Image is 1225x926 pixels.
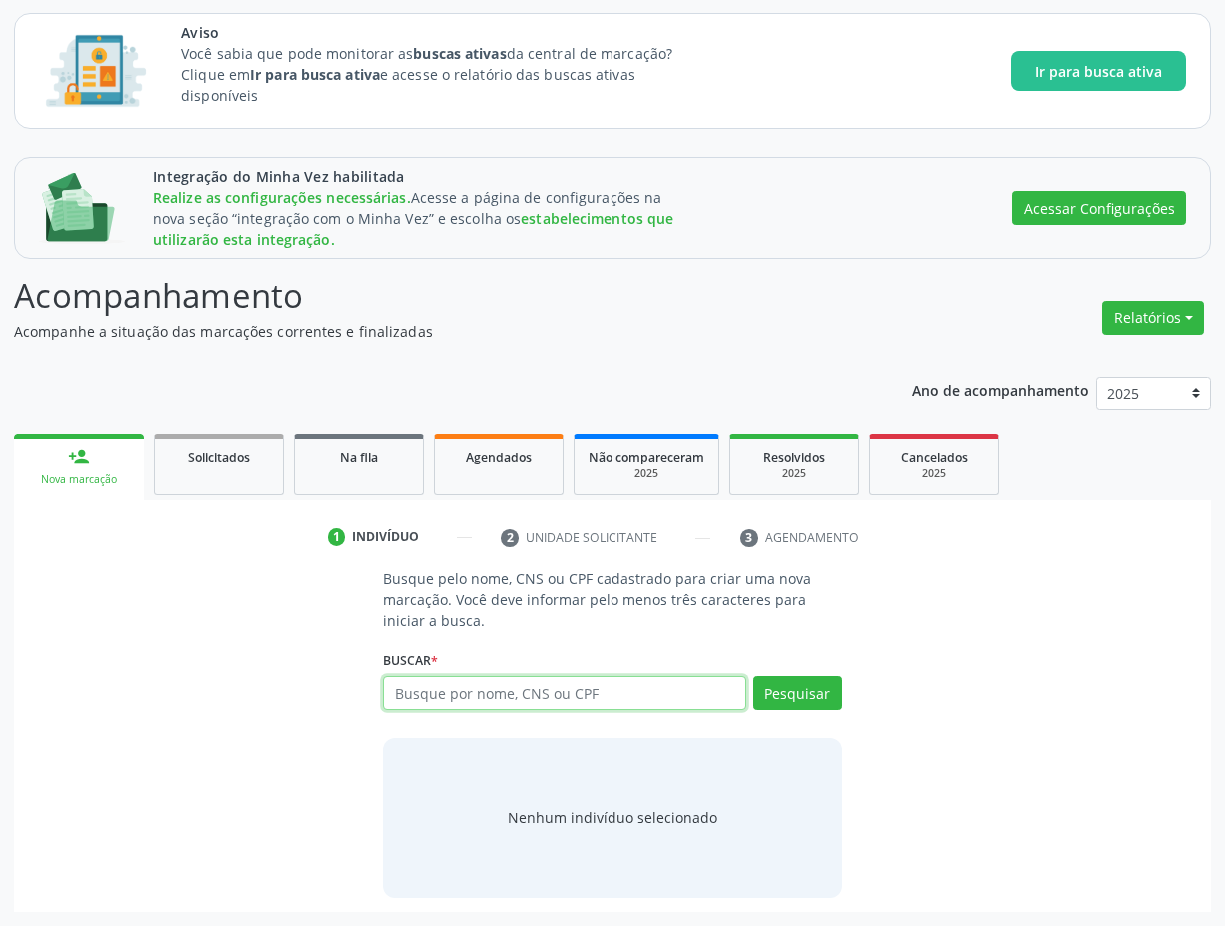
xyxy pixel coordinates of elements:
div: Nenhum indivíduo selecionado [508,807,717,828]
span: Realize as configurações necessárias. [153,188,411,207]
button: Pesquisar [753,676,842,710]
span: Cancelados [901,449,968,465]
div: Indivíduo [352,528,419,546]
strong: Ir para busca ativa [250,65,380,84]
p: Acompanhe a situação das marcações correntes e finalizadas [14,321,852,342]
div: Nova marcação [28,472,130,487]
span: Aviso [181,22,709,43]
p: Ano de acompanhamento [912,377,1089,402]
button: Ir para busca ativa [1011,51,1186,91]
div: 1 [328,528,346,546]
span: Solicitados [188,449,250,465]
img: Imagem de CalloutCard [39,173,125,244]
strong: buscas ativas [413,44,506,63]
div: 2025 [884,466,984,481]
span: Ir para busca ativa [1035,61,1162,82]
img: Imagem de CalloutCard [39,26,153,116]
div: 2025 [589,466,704,481]
input: Busque por nome, CNS ou CPF [383,676,746,710]
span: Integração do Minha Vez habilitada [153,166,681,187]
span: Agendados [466,449,532,465]
span: Resolvidos [763,449,825,465]
div: person_add [68,446,90,467]
p: Acompanhamento [14,271,852,321]
button: Relatórios [1102,301,1204,335]
p: Você sabia que pode monitorar as da central de marcação? Clique em e acesse o relatório das busca... [181,43,709,106]
p: Busque pelo nome, CNS ou CPF cadastrado para criar uma nova marcação. Você deve informar pelo men... [383,568,842,631]
span: Não compareceram [589,449,704,465]
div: Acesse a página de configurações na nova seção “integração com o Minha Vez” e escolha os [153,187,681,250]
button: Acessar Configurações [1012,191,1186,225]
span: Na fila [340,449,378,465]
label: Buscar [383,645,438,676]
div: 2025 [744,466,844,481]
